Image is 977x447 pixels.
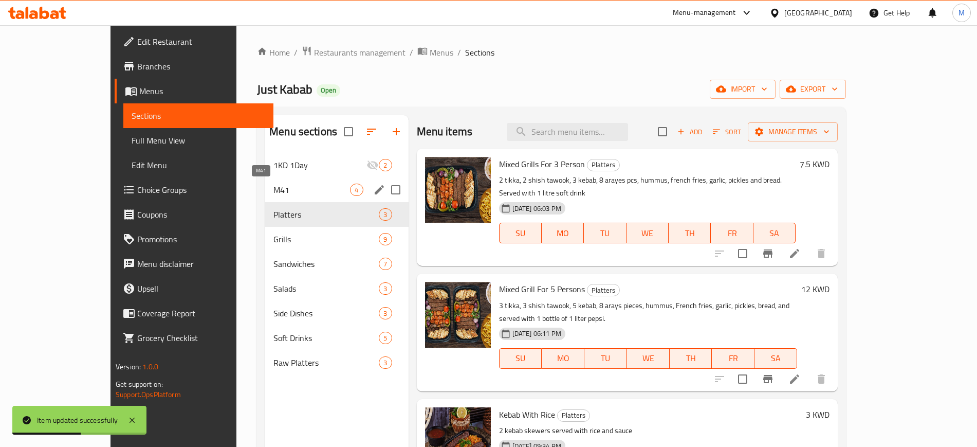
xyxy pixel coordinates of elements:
[674,351,708,366] span: TH
[265,153,408,177] div: 1KD 1Day2
[273,159,366,171] span: 1KD 1Day
[710,124,744,140] button: Sort
[669,223,711,243] button: TH
[711,223,753,243] button: FR
[379,284,391,294] span: 3
[542,348,584,369] button: MO
[587,159,620,171] div: Platters
[273,307,379,319] span: Side Dishes
[137,184,265,196] span: Choice Groups
[410,46,413,59] li: /
[273,282,379,295] span: Salads
[788,83,838,96] span: export
[137,233,265,245] span: Promotions
[366,159,379,171] svg: Inactive section
[137,60,265,73] span: Branches
[123,103,273,128] a: Sections
[116,378,163,391] span: Get support on:
[800,157,829,171] h6: 7.5 KWD
[748,122,838,141] button: Manage items
[273,356,379,369] span: Raw Platters
[137,282,265,295] span: Upsell
[801,282,829,296] h6: 12 KWD
[115,177,273,202] a: Choice Groups
[542,223,584,243] button: MO
[142,360,158,373] span: 1.0.0
[257,46,846,59] nav: breadcrumb
[379,258,392,270] div: items
[317,86,340,95] span: Open
[784,7,852,19] div: [GEOGRAPHIC_DATA]
[755,367,780,391] button: Branch-specific-item
[379,358,391,368] span: 3
[631,226,665,241] span: WE
[137,307,265,319] span: Coverage Report
[587,284,619,296] span: Platters
[115,202,273,227] a: Coupons
[137,35,265,48] span: Edit Restaurant
[265,326,408,350] div: Soft Drinks5
[499,223,542,243] button: SU
[115,54,273,79] a: Branches
[116,360,141,373] span: Version:
[302,46,405,59] a: Restaurants management
[499,281,585,297] span: Mixed Grill For 5 Persons
[294,46,298,59] li: /
[557,409,590,422] div: Platters
[809,241,834,266] button: delete
[273,184,350,196] span: M41
[273,233,379,245] span: Grills
[257,78,312,101] span: Just Kabab
[756,126,829,138] span: Manage items
[457,46,461,59] li: /
[788,373,801,385] a: Edit menu item
[273,258,379,270] span: Sandwiches
[753,223,796,243] button: SA
[499,348,542,369] button: SU
[584,223,626,243] button: TU
[265,252,408,276] div: Sandwiches7
[754,348,797,369] button: SA
[379,210,391,220] span: 3
[379,309,391,318] span: 3
[379,159,392,171] div: items
[338,121,359,142] span: Select all sections
[115,301,273,326] a: Coverage Report
[706,124,748,140] span: Sort items
[718,83,767,96] span: import
[379,160,391,170] span: 2
[732,368,753,390] span: Select to update
[759,351,793,366] span: SA
[504,226,538,241] span: SU
[670,348,712,369] button: TH
[652,121,673,142] span: Select section
[115,326,273,350] a: Grocery Checklist
[417,46,453,59] a: Menus
[417,124,473,139] h2: Menu items
[546,351,580,366] span: MO
[715,226,749,241] span: FR
[132,159,265,171] span: Edit Menu
[273,208,379,221] span: Platters
[673,226,707,241] span: TH
[508,329,565,338] span: [DATE] 06:11 PM
[626,223,669,243] button: WE
[788,247,801,260] a: Edit menu item
[379,208,392,221] div: items
[499,299,797,325] p: 3 tikka, 3 shish tawook, 5 kebab, 8 arays pieces, hummus, French fries, garlic, pickles, bread, a...
[314,46,405,59] span: Restaurants management
[809,367,834,391] button: delete
[384,119,409,144] button: Add section
[499,174,796,200] p: 2 tikka, 2 shish tawook, 3 kebab, 8 arayes pcs, hummus, french fries, garlic, pickles and bread. ...
[115,227,273,252] a: Promotions
[372,182,387,198] button: edit
[137,258,265,270] span: Menu disclaimer
[755,241,780,266] button: Branch-specific-item
[504,351,538,366] span: SU
[558,409,589,421] span: Platters
[265,227,408,252] div: Grills9
[465,46,494,59] span: Sections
